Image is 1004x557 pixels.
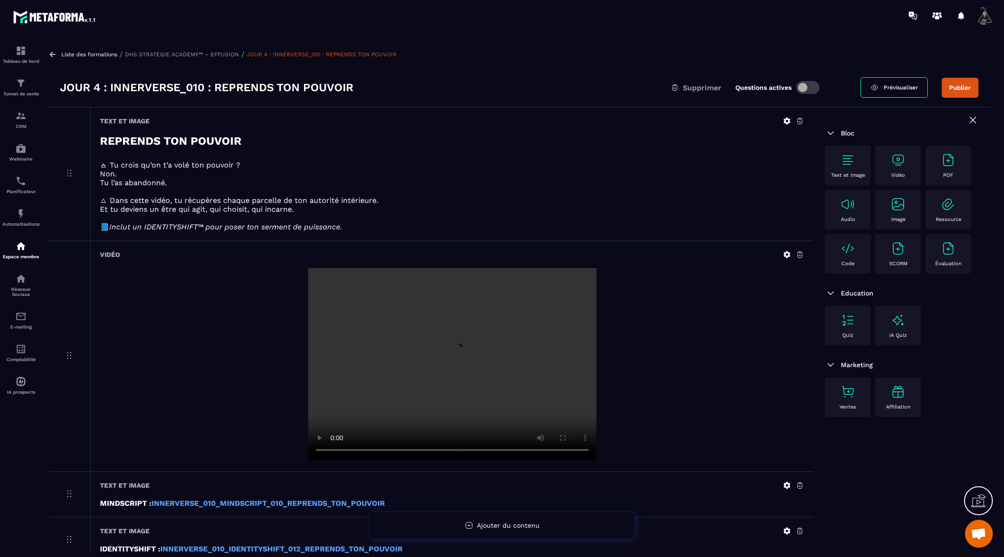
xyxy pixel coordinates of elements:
p: IA Quiz [889,332,907,338]
span: Bloc [841,129,854,137]
p: Code [841,261,854,267]
img: social-network [15,273,26,284]
img: text-image no-wra [891,197,905,212]
span: / [119,50,123,59]
p: Espace membre [2,254,40,259]
p: Text et image [831,172,865,178]
p: 🜂 Dans cette vidéo, tu récupères chaque parcelle de ton autorité intérieure. [100,196,804,205]
p: Tu l’as abandonné. [100,178,804,187]
p: Et tu deviens un être qui agit, qui choisit, qui incarne. [100,205,804,214]
img: formation [15,110,26,121]
h6: Text et image [100,117,150,125]
strong: MINDSCRIPT : [100,499,152,508]
p: 📘 [100,222,804,231]
p: Automatisations [2,221,40,227]
p: Vidéo [891,172,905,178]
span: Education [841,289,873,297]
p: 🜁 Tu crois qu’on t’a volé ton pouvoir ? [100,161,804,169]
em: Inclut un IDENTITYSHIFT™ pour poser ton serment de puissance. [109,222,342,231]
button: Publier [942,78,978,98]
img: formation [15,78,26,89]
img: text-image no-wra [840,197,855,212]
strong: IDENTITYSHIFT : [100,544,160,553]
p: Tableau de bord [2,59,40,64]
a: automationsautomationsWebinaire [2,136,40,168]
p: Image [891,216,905,222]
p: Webinaire [2,156,40,161]
label: Questions actives [735,84,792,91]
img: text-image no-wra [840,153,855,168]
img: automations [15,208,26,219]
p: Non. [100,169,804,178]
img: accountant [15,343,26,355]
p: Ressource [936,216,961,222]
a: formationformationTableau de bord [2,38,40,71]
strong: REPRENDS TON POUVOIR [100,134,242,148]
img: arrow-down [825,288,836,299]
a: schedulerschedulerPlanificateur [2,168,40,201]
a: social-networksocial-networkRéseaux Sociaux [2,266,40,304]
p: PDF [943,172,953,178]
img: text-image [891,313,905,328]
span: Supprimer [683,83,721,92]
h3: JOUR 4 : INNERVERSE_010 : REPRENDS TON POUVOIR [60,80,353,95]
p: E-mailing [2,324,40,329]
img: automations [15,143,26,154]
p: Réseaux Sociaux [2,287,40,297]
p: Quiz [842,332,853,338]
h6: Vidéo [100,251,120,258]
img: scheduler [15,175,26,187]
img: text-image no-wra [941,241,956,256]
a: Prévisualiser [860,77,928,98]
span: Ajouter du contenu [477,522,540,529]
p: Ventes [839,404,856,410]
img: text-image no-wra [840,241,855,256]
a: Ouvrir le chat [965,520,993,548]
a: DHS STRATÉGIE ACADEMY™ – EFFUSION [125,51,239,58]
img: arrow-down [825,128,836,139]
a: INNERVERSE_010_IDENTITYSHIFT_012_REPRENDS_TON_POUVOIR [160,544,403,553]
img: email [15,311,26,322]
p: Tunnel de vente [2,91,40,96]
img: arrow-down [825,359,836,370]
p: Évaluation [935,261,962,267]
h6: Text et image [100,482,150,489]
p: SCORM [889,261,907,267]
p: IA prospects [2,389,40,395]
p: Affiliation [886,404,911,410]
img: text-image no-wra [891,153,905,168]
img: text-image no-wra [840,313,855,328]
img: automations [15,241,26,252]
img: text-image no-wra [891,241,905,256]
img: logo [13,8,97,25]
p: Comptabilité [2,357,40,362]
span: Prévisualiser [884,84,918,91]
span: / [241,50,244,59]
h6: Text et image [100,527,150,535]
img: text-image no-wra [840,384,855,399]
img: text-image [891,384,905,399]
a: Liste des formations [61,51,117,58]
img: automations [15,376,26,387]
img: text-image no-wra [941,197,956,212]
a: automationsautomationsAutomatisations [2,201,40,234]
img: formation [15,45,26,56]
a: formationformationTunnel de vente [2,71,40,103]
a: INNERVERSE_010_MINDSCRIPT_010_REPRENDS_TON_POUVOIR [152,499,385,508]
p: Audio [841,216,855,222]
a: automationsautomationsEspace membre [2,234,40,266]
a: accountantaccountantComptabilité [2,336,40,369]
a: JOUR 4 : INNERVERSE_010 : REPRENDS TON POUVOIR [247,51,396,58]
p: CRM [2,124,40,129]
a: emailemailE-mailing [2,304,40,336]
img: text-image no-wra [941,153,956,168]
a: formationformationCRM [2,103,40,136]
p: Planificateur [2,189,40,194]
span: Marketing [841,361,873,369]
